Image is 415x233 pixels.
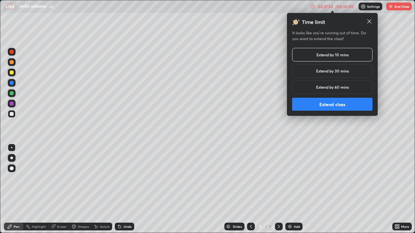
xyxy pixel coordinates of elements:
[316,52,349,58] h5: Extend by 10 mins
[316,84,349,90] h5: Extend by 60 mins
[401,225,409,228] div: More
[287,224,292,229] img: add-slide-button
[268,224,272,229] div: 9
[19,4,54,9] p: भारतीय अर्थव्यवस्था : 62
[388,4,393,9] img: end-class-cross
[292,98,373,111] button: Extend class
[316,5,335,8] div: 02:27:33
[294,225,300,228] div: Add
[386,3,412,10] button: End Class
[257,225,264,228] div: 9
[265,225,267,228] div: /
[78,225,89,228] div: Shapes
[233,225,242,228] div: Slides
[302,18,325,26] h3: Time limit
[6,4,15,9] p: LIVE
[32,225,46,228] div: Highlight
[57,225,67,228] div: Eraser
[335,5,355,8] div: / 02:30:00
[14,225,19,228] div: Pen
[100,225,110,228] div: Select
[361,4,366,9] img: class-settings-icons
[367,5,380,8] p: Settings
[124,225,132,228] div: Undo
[292,30,373,41] h5: It looks like you’re running out of time. Do you want to extend the class?
[316,68,349,74] h5: Extend by 30 mins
